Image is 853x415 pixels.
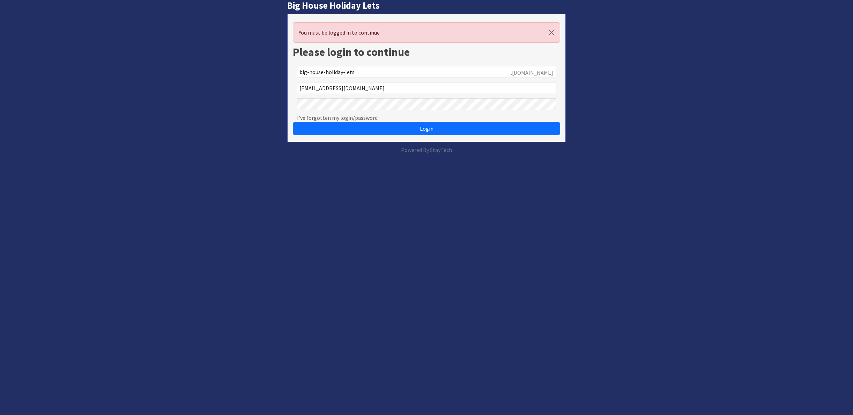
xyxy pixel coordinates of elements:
a: I've forgotten my login/password [297,114,378,122]
button: Login [293,122,561,135]
span: Login [420,125,433,132]
span: .[DOMAIN_NAME] [511,68,553,77]
h1: Please login to continue [293,45,561,59]
p: Powered By StayTech [287,146,566,154]
input: Email [297,82,556,94]
div: You must be logged in to continue [293,22,561,43]
input: Account Reference [297,66,556,78]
